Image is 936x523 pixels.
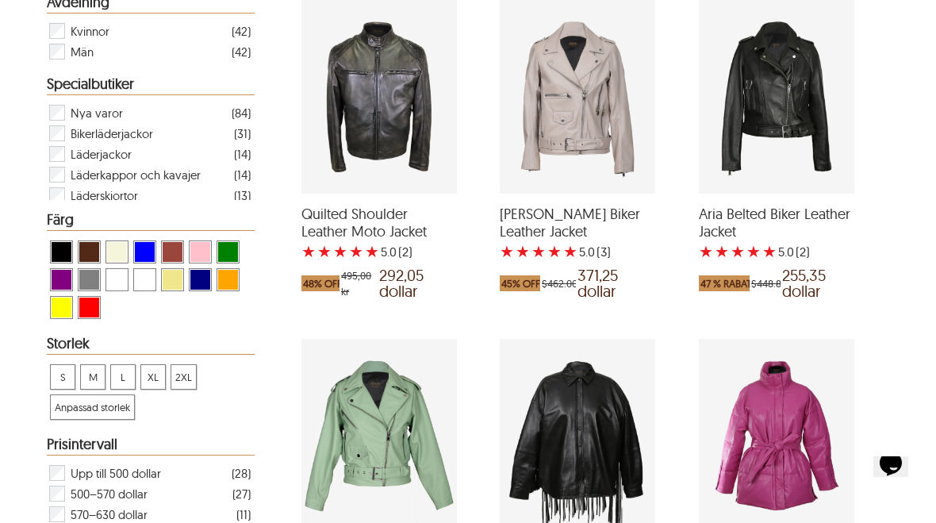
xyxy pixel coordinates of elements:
font: ★ [731,241,745,261]
div: Visa rosa nya produkter [189,240,212,263]
font: 13 [237,188,247,203]
label: 4 betyg [746,244,761,260]
div: Visa XL Nya ankomster [140,364,166,390]
font: ) [247,126,251,141]
font: ) [247,486,251,502]
font: ( [232,466,235,481]
div: Rubrik Filtrera nya varor efter storlek [47,336,255,355]
font: ★ [500,241,514,261]
font: ) [247,466,251,481]
div: Visa anpassad storlek Nya varor [50,394,135,420]
font: ★ [715,241,729,261]
font: Bikerläderjackor [71,126,153,141]
div: Rubrik Filtrera nya varor efter prisintervall [47,436,255,456]
span: Aria Belted Biker Leather Jacket [699,206,854,240]
font: Läderjackor [71,147,132,162]
font: Upp till 500 dollar [71,466,161,481]
font: ( [232,44,235,60]
font: ) [247,106,251,121]
div: Visa lila nya varor [50,268,73,291]
div: Visa vita nya produkter [133,268,156,291]
label: 5 betyg [762,244,777,260]
font: ★ [531,241,546,261]
font: ★ [746,241,761,261]
label: 3 betyg [333,244,347,260]
font: Färg [47,210,74,229]
div: Se nya orangea varor [217,268,240,291]
font: 14 [237,147,247,162]
font: ( [236,507,240,522]
div: Visa brun (märkesfärg) Nya ankomster [78,240,101,263]
font: ) [247,507,251,522]
div: Filtrera Nya varor Nya varor [48,102,251,123]
font: Nya varor [71,106,123,121]
font: Läderkappor och kavajer [71,167,201,183]
div: Visa 2XL Nya ankomster [171,364,197,390]
div: Rubrik Filtrera nya varor efter färg [47,212,255,231]
font: M [89,371,98,383]
font: Anpassad storlek [55,401,130,413]
font: 28 [235,466,247,481]
label: 1 betyg [301,244,316,260]
iframe: chattwidget [867,456,920,507]
font: ( [234,126,237,141]
font: Män [71,44,94,60]
label: 2 betyg [516,244,530,260]
a: Aria Belted Biker Leather Jacket with a 5 Star Rating 2 Product Review which was at a price of $4... [699,183,854,307]
span: (3 [597,244,607,260]
span: Nora Belted Biker Leather Jacket [500,206,655,240]
font: ★ [516,241,530,261]
font: 495,00 kr [341,269,371,298]
font: 84 [235,106,247,121]
font: L [121,371,125,383]
label: 5 betyg [563,244,577,260]
font: 14 [237,167,247,183]
font: 5.0 [579,244,595,260]
div: Filtrera 500–570 kr Nya varor [48,483,251,504]
font: 292,05 dollar [379,265,424,301]
a: Quilted Shoulder Leather Moto Jacket with a 5 Star Rating 2 Product Review which was at a price o... [301,183,457,307]
font: Storlek [47,334,90,352]
label: 4 betyg [349,244,363,260]
font: 255,35 dollar [782,265,826,301]
font: Prisintervall [47,435,117,453]
span: $462.00 [542,275,576,291]
font: ) [247,147,251,162]
font: Läderskjortor [71,188,138,203]
font: ( [234,147,237,162]
font: ) [607,244,611,260]
span: 45% OFF [500,275,540,291]
font: S [60,371,66,383]
font: ★ [762,241,777,261]
div: Visa nya khakifärgade varor [161,268,184,291]
div: Filtrera Läderjackor Nyheter [48,144,251,164]
font: (2 [796,244,806,260]
div: Visa beige nya varor [105,240,129,263]
div: Visa nya enfärgade varor [105,268,129,291]
font: ) [247,167,251,183]
div: Filtrera Biker Läderjackor Nya Ankomster [48,123,251,144]
font: ( [232,486,236,502]
div: Rubrik Filtrera Nya varor efter specialbutiker [47,76,255,95]
font: ★ [333,241,347,261]
font: Kvinnor [71,24,109,39]
label: 4 betyg [547,244,562,260]
font: ) [409,244,412,260]
label: 3 betyg [531,244,546,260]
font: 371,25 dollar [577,265,618,301]
label: 2 betyg [715,244,729,260]
label: 1 betyg [699,244,713,260]
font: Specialbutiker [47,75,134,93]
font: ( [234,167,237,183]
a: Nora Belted Biker Leather Jacket with a 5 Star Rating 3 Product Review which was at a price of $4... [500,183,655,307]
div: Visa S Nya Ankomster [50,364,75,390]
font: ) [247,44,251,60]
div: Visa blå nya produkter [133,240,156,263]
font: ) [247,24,251,39]
div: Se röda nya produkter [78,296,101,319]
font: 42 [235,44,247,60]
font: ★ [699,241,713,261]
div: Visa grå nya produkter [78,268,101,291]
font: 27 [236,486,247,502]
div: Filtrera Herr Nya Ankomster [48,41,251,62]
